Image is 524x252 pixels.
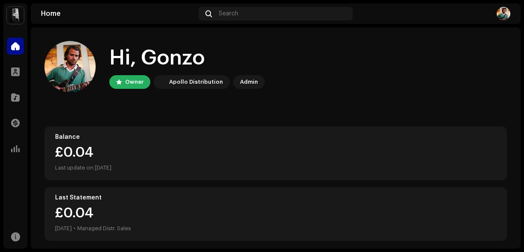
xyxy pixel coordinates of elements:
img: 28cd5e4f-d8b3-4e3e-9048-38ae6d8d791a [155,77,166,87]
img: 14a000ad-77f8-4bb1-84d6-eb46646617c8 [44,41,96,92]
div: Admin [240,77,258,87]
div: [DATE] [55,223,72,234]
re-o-card-value: Last Statement [44,187,507,241]
span: Search [219,10,238,17]
div: Hi, Gonzo [109,44,265,72]
div: Managed Distr. Sales [77,223,131,234]
img: 28cd5e4f-d8b3-4e3e-9048-38ae6d8d791a [7,7,24,24]
div: Owner [125,77,143,87]
div: Last Statement [55,194,496,201]
img: 14a000ad-77f8-4bb1-84d6-eb46646617c8 [497,7,510,21]
re-o-card-value: Balance [44,126,507,180]
div: • [73,223,76,234]
div: Last update on [DATE] [55,163,496,173]
div: Home [41,10,195,17]
div: Apollo Distribution [169,77,223,87]
div: Balance [55,134,496,141]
